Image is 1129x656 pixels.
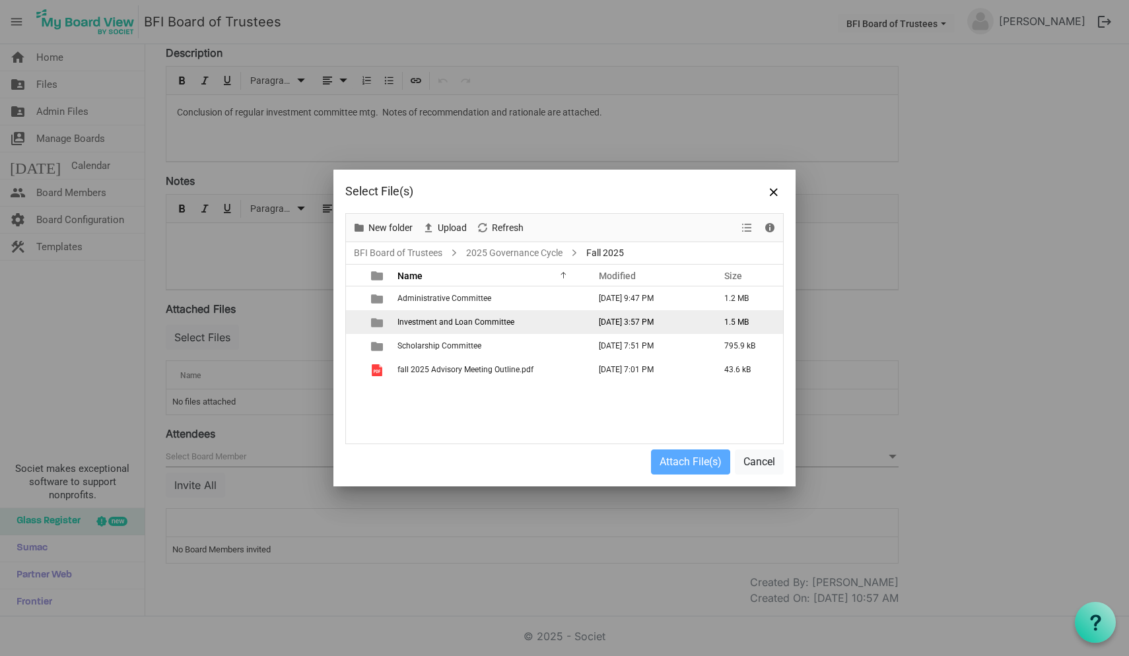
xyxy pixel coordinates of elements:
td: is template cell column header type [363,310,393,334]
a: 2025 Governance Cycle [463,245,565,261]
span: Investment and Loan Committee [397,317,514,327]
button: Upload [420,220,469,236]
td: is template cell column header type [363,286,393,310]
td: checkbox [346,358,363,381]
div: Details [759,214,781,242]
td: 795.9 kB is template cell column header Size [710,334,783,358]
td: Scholarship Committee is template cell column header Name [393,334,585,358]
span: Administrative Committee [397,294,491,303]
button: Close [764,181,784,201]
td: 1.2 MB is template cell column header Size [710,286,783,310]
button: Attach File(s) [651,449,730,475]
td: is template cell column header type [363,358,393,381]
div: New folder [348,214,417,242]
span: Fall 2025 [584,245,627,261]
span: fall 2025 Advisory Meeting Outline.pdf [397,365,533,374]
div: Upload [417,214,471,242]
div: Select File(s) [345,181,696,201]
td: September 11, 2025 7:01 PM column header Modified [585,358,710,381]
td: checkbox [346,334,363,358]
a: BFI Board of Trustees [351,245,445,261]
span: Refresh [491,220,525,236]
td: September 20, 2025 3:57 PM column header Modified [585,310,710,334]
button: New folder [351,220,415,236]
td: September 19, 2025 9:47 PM column header Modified [585,286,710,310]
button: Refresh [474,220,526,236]
td: is template cell column header type [363,334,393,358]
span: Name [397,271,423,281]
div: View [736,214,759,242]
td: checkbox [346,286,363,310]
span: New folder [367,220,414,236]
td: Investment and Loan Committee is template cell column header Name [393,310,585,334]
td: Administrative Committee is template cell column header Name [393,286,585,310]
span: Modified [599,271,636,281]
td: September 15, 2025 7:51 PM column header Modified [585,334,710,358]
div: Refresh [471,214,528,242]
span: Size [724,271,742,281]
td: 43.6 kB is template cell column header Size [710,358,783,381]
button: View dropdownbutton [739,220,755,236]
td: fall 2025 Advisory Meeting Outline.pdf is template cell column header Name [393,358,585,381]
td: 1.5 MB is template cell column header Size [710,310,783,334]
span: Scholarship Committee [397,341,481,350]
button: Cancel [735,449,784,475]
span: Upload [436,220,468,236]
td: checkbox [346,310,363,334]
button: Details [761,220,779,236]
